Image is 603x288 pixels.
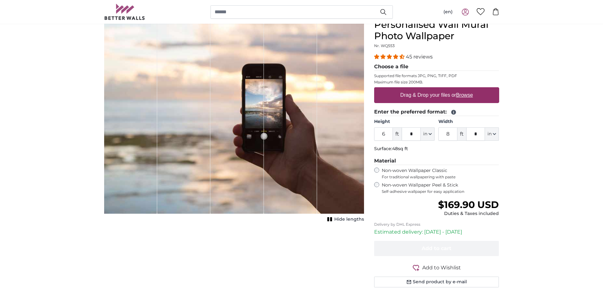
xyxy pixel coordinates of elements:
[485,127,499,141] button: in
[374,241,499,256] button: Add to cart
[438,6,458,18] button: (en)
[104,4,145,20] img: Betterwalls
[438,211,499,217] div: Duties & Taxes included
[325,215,364,224] button: Hide lengths
[374,80,499,85] p: Maximum file size 200MB.
[374,63,499,71] legend: Choose a file
[374,119,435,125] label: Height
[398,89,475,101] label: Drag & Drop your files or
[374,157,499,165] legend: Material
[374,73,499,78] p: Supported file formats JPG, PNG, TIFF, PDF
[374,277,499,287] button: Send product by e-mail
[456,92,473,98] u: Browse
[438,199,499,211] span: $169.90 USD
[382,175,499,180] span: For traditional wallpapering with paste
[374,108,499,116] legend: Enter the preferred format:
[382,182,499,194] label: Non-woven Wallpaper Peel & Stick
[374,228,499,236] p: Estimated delivery: [DATE] - [DATE]
[374,146,499,152] p: Surface:
[392,146,408,151] span: 48sq ft
[374,19,499,42] h1: Personalised Wall Mural Photo Wallpaper
[422,264,461,272] span: Add to Wishlist
[423,131,427,137] span: in
[382,168,499,180] label: Non-woven Wallpaper Classic
[421,127,435,141] button: in
[422,245,451,251] span: Add to cart
[457,127,466,141] span: ft
[334,216,364,223] span: Hide lengths
[487,131,492,137] span: in
[374,264,499,272] button: Add to Wishlist
[382,189,499,194] span: Self-adhesive wallpaper for easy application
[374,222,499,227] p: Delivery by DHL Express
[406,54,433,60] span: 45 reviews
[393,127,402,141] span: ft
[438,119,499,125] label: Width
[374,54,406,60] span: 4.36 stars
[374,43,395,48] span: Nr. WQ553
[104,19,364,224] div: 1 of 1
